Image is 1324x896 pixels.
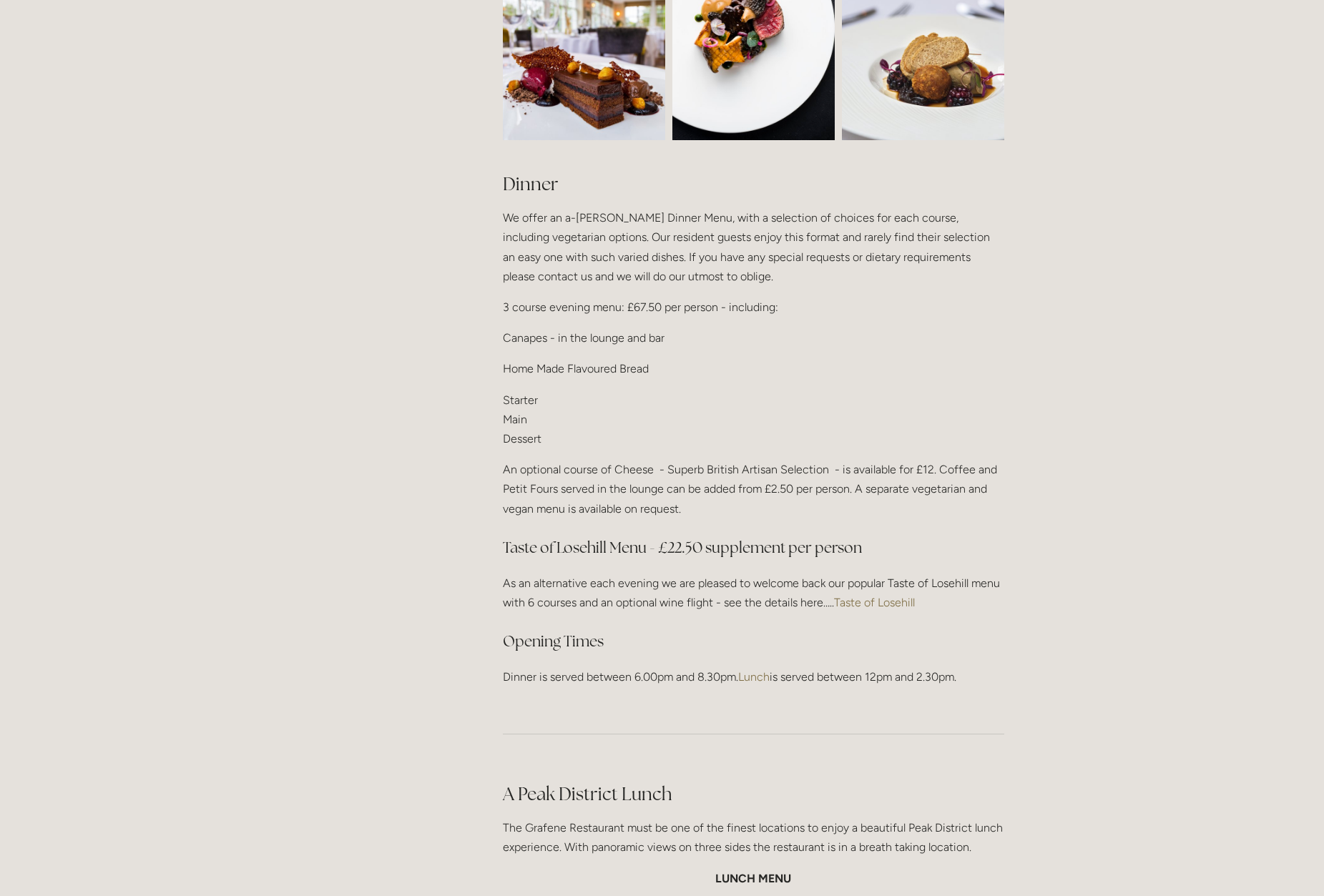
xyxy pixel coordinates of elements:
p: Home Made Flavoured Bread [503,359,1004,378]
p: Starter Main Dessert [503,390,1004,449]
p: The Grafene Restaurant must be one of the finest locations to enjoy a beautiful Peak District lun... [503,818,1004,857]
p: As an alternative each evening we are pleased to welcome back our popular Taste of Losehill menu ... [503,573,1004,612]
h2: A Peak District Lunch [503,782,1004,807]
p: Dinner is served between 6.00pm and 8.30pm. is served between 12pm and 2.30pm. [503,667,1004,686]
h2: Dinner [503,172,1004,197]
p: Canapes - in the lounge and bar [503,328,1004,348]
a: Lunch [738,670,770,684]
a: Taste of Losehill [834,596,915,609]
h3: Taste of Losehill Menu - £22.50 supplement per person [503,533,1004,562]
strong: LUNCH MENU [715,872,791,885]
p: An optional course of Cheese - Superb British Artisan Selection - is available for £12. Coffee an... [503,460,1004,518]
p: 3 course evening menu: £67.50 per person - including: [503,297,1004,317]
h3: Opening Times [503,627,1004,656]
p: We offer an a-[PERSON_NAME] Dinner Menu, with a selection of choices for each course, including v... [503,208,1004,286]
